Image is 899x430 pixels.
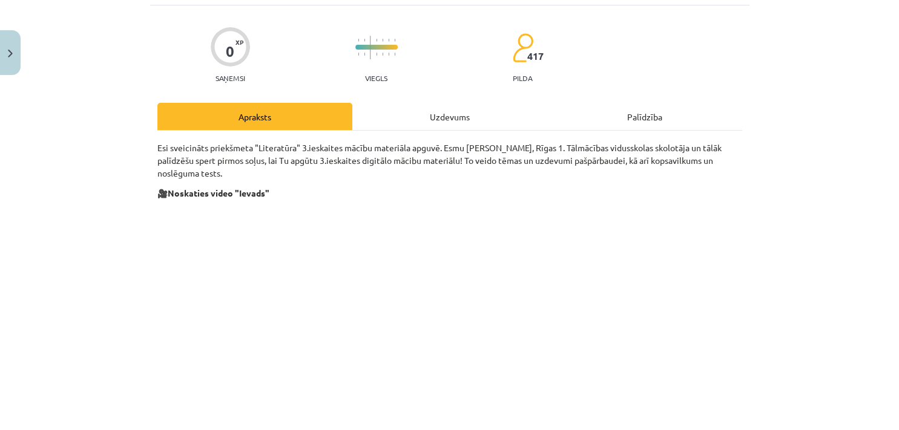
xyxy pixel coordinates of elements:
[168,187,269,198] strong: Noskaties video "Ievads"
[382,39,383,42] img: icon-short-line-57e1e144782c952c97e751825c79c345078a6d821885a25fce030b3d8c18986b.svg
[358,39,359,42] img: icon-short-line-57e1e144782c952c97e751825c79c345078a6d821885a25fce030b3d8c18986b.svg
[365,74,387,82] p: Viegls
[370,36,371,59] img: icon-long-line-d9ea69661e0d244f92f715978eff75569469978d946b2353a9bb055b3ed8787d.svg
[352,103,547,130] div: Uzdevums
[382,53,383,56] img: icon-short-line-57e1e144782c952c97e751825c79c345078a6d821885a25fce030b3d8c18986b.svg
[157,103,352,130] div: Apraksts
[512,33,533,63] img: students-c634bb4e5e11cddfef0936a35e636f08e4e9abd3cc4e673bd6f9a4125e45ecb1.svg
[388,39,389,42] img: icon-short-line-57e1e144782c952c97e751825c79c345078a6d821885a25fce030b3d8c18986b.svg
[376,39,377,42] img: icon-short-line-57e1e144782c952c97e751825c79c345078a6d821885a25fce030b3d8c18986b.svg
[358,53,359,56] img: icon-short-line-57e1e144782c952c97e751825c79c345078a6d821885a25fce030b3d8c18986b.svg
[376,53,377,56] img: icon-short-line-57e1e144782c952c97e751825c79c345078a6d821885a25fce030b3d8c18986b.svg
[394,53,395,56] img: icon-short-line-57e1e144782c952c97e751825c79c345078a6d821885a25fce030b3d8c18986b.svg
[364,53,365,56] img: icon-short-line-57e1e144782c952c97e751825c79c345078a6d821885a25fce030b3d8c18986b.svg
[394,39,395,42] img: icon-short-line-57e1e144782c952c97e751825c79c345078a6d821885a25fce030b3d8c18986b.svg
[513,74,532,82] p: pilda
[226,43,234,60] div: 0
[364,39,365,42] img: icon-short-line-57e1e144782c952c97e751825c79c345078a6d821885a25fce030b3d8c18986b.svg
[547,103,742,130] div: Palīdzība
[388,53,389,56] img: icon-short-line-57e1e144782c952c97e751825c79c345078a6d821885a25fce030b3d8c18986b.svg
[211,74,250,82] p: Saņemsi
[8,50,13,57] img: icon-close-lesson-0947bae3869378f0d4975bcd49f059093ad1ed9edebbc8119c70593378902aed.svg
[527,51,544,62] span: 417
[157,142,742,180] p: Esi sveicināts priekšmeta "Literatūra" 3.ieskaites mācību materiāla apguvē. Esmu [PERSON_NAME], R...
[157,187,742,200] p: 🎥
[235,39,243,45] span: XP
